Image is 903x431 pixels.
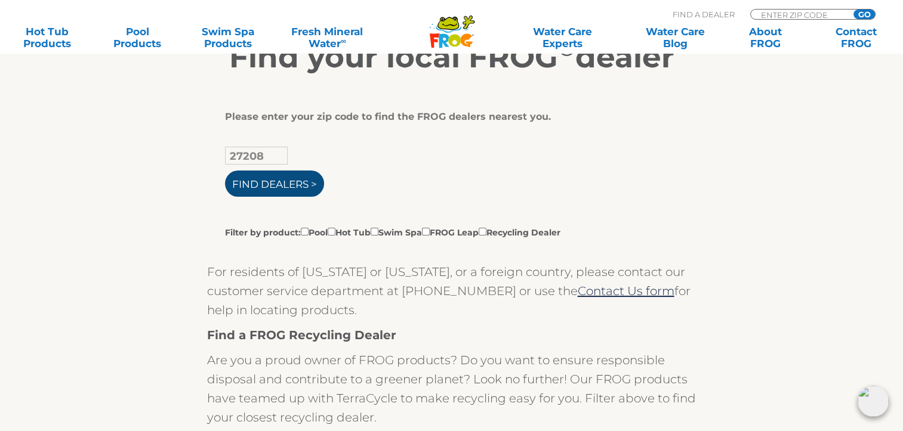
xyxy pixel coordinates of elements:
p: For residents of [US_STATE] or [US_STATE], or a foreign country, please contact our customer serv... [207,262,696,320]
a: Contact Us form [578,284,674,298]
img: openIcon [858,386,889,417]
input: Find Dealers > [225,170,324,197]
input: GO [853,10,875,19]
a: Hot TubProducts [12,26,82,49]
div: Please enter your zip code to find the FROG dealers nearest you. [225,111,670,123]
label: Filter by product: Pool Hot Tub Swim Spa FROG Leap Recycling Dealer [225,225,560,238]
p: Find A Dealer [673,9,735,20]
a: Water CareExperts [506,26,620,49]
strong: Find a FROG Recycling Dealer [207,328,396,342]
input: Zip Code Form [760,10,840,20]
h2: Find your local FROG dealer [85,39,819,75]
a: AboutFROG [731,26,801,49]
input: Filter by product:PoolHot TubSwim SpaFROG LeapRecycling Dealer [422,228,430,235]
input: Filter by product:PoolHot TubSwim SpaFROG LeapRecycling Dealer [371,228,378,235]
a: Water CareBlog [640,26,710,49]
input: Filter by product:PoolHot TubSwim SpaFROG LeapRecycling Dealer [301,228,309,235]
input: Filter by product:PoolHot TubSwim SpaFROG LeapRecycling Dealer [328,228,335,235]
a: Swim SpaProducts [193,26,263,49]
input: Filter by product:PoolHot TubSwim SpaFROG LeapRecycling Dealer [479,228,486,235]
a: PoolProducts [103,26,173,49]
p: Are you a proud owner of FROG products? Do you want to ensure responsible disposal and contribute... [207,351,696,427]
a: ContactFROG [821,26,891,49]
a: Fresh MineralWater∞ [283,26,371,49]
sup: ∞ [341,36,346,45]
